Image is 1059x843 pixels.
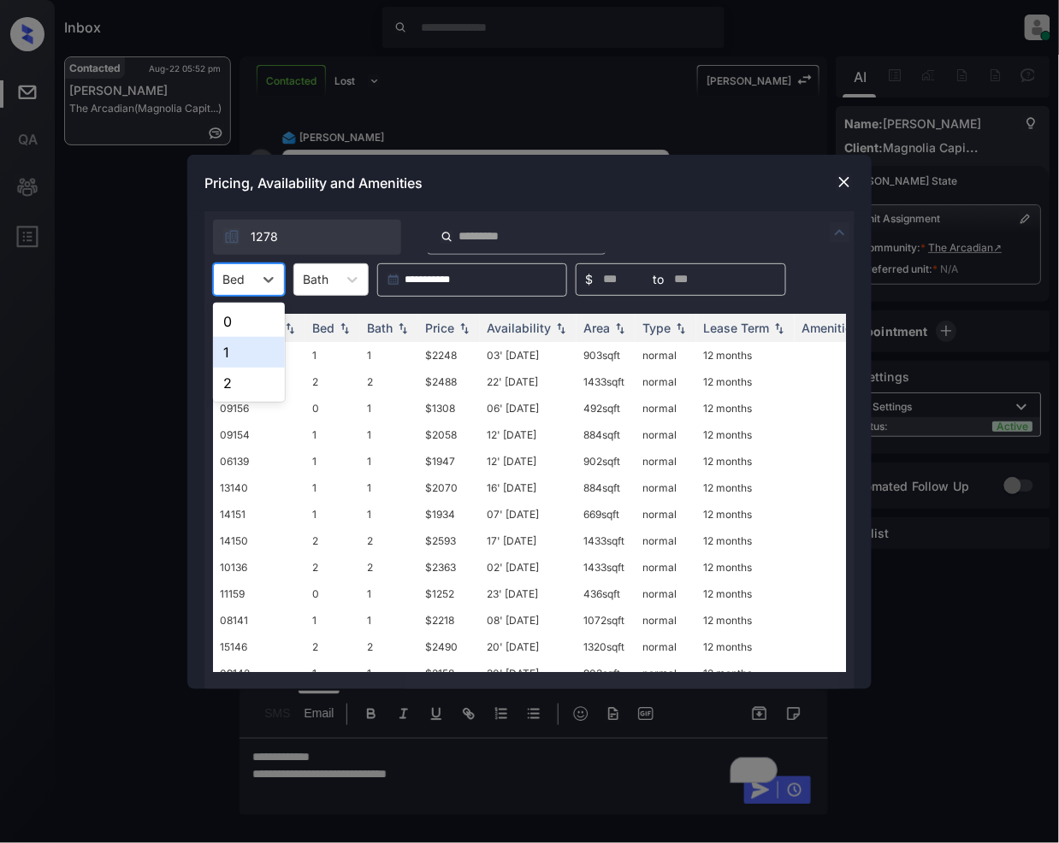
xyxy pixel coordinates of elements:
[213,607,305,634] td: 08141
[305,634,360,660] td: 2
[636,528,696,554] td: normal
[394,321,411,333] img: sorting
[360,581,418,607] td: 1
[305,475,360,501] td: 1
[612,321,629,333] img: sorting
[360,634,418,660] td: 2
[672,321,689,333] img: sorting
[480,528,577,554] td: 17' [DATE]
[636,395,696,421] td: normal
[480,581,577,607] td: 23' [DATE]
[360,554,418,581] td: 2
[771,321,788,333] img: sorting
[636,501,696,528] td: normal
[418,421,480,448] td: $2058
[802,321,859,335] div: Amenities
[213,475,305,501] td: 13140
[585,270,593,289] span: $
[305,342,360,368] td: 1
[213,421,305,448] td: 09154
[480,554,577,581] td: 02' [DATE]
[696,395,795,421] td: 12 months
[305,581,360,607] td: 0
[577,395,636,421] td: 492 sqft
[553,321,570,333] img: sorting
[418,475,480,501] td: $2070
[187,155,872,211] div: Pricing, Availability and Amenities
[418,342,480,368] td: $2248
[305,660,360,687] td: 1
[305,528,360,554] td: 2
[577,421,636,448] td: 884 sqft
[696,501,795,528] td: 12 months
[480,475,577,501] td: 16' [DATE]
[577,634,636,660] td: 1320 sqft
[577,368,636,395] td: 1433 sqft
[480,421,577,448] td: 12' [DATE]
[636,421,696,448] td: normal
[480,607,577,634] td: 08' [DATE]
[213,634,305,660] td: 15146
[213,581,305,607] td: 11159
[213,528,305,554] td: 14150
[480,368,577,395] td: 22' [DATE]
[360,501,418,528] td: 1
[305,607,360,634] td: 1
[360,475,418,501] td: 1
[305,554,360,581] td: 2
[636,660,696,687] td: normal
[696,342,795,368] td: 12 months
[696,368,795,395] td: 12 months
[336,321,353,333] img: sorting
[696,660,795,687] td: 12 months
[830,222,850,243] img: icon-zuma
[577,528,636,554] td: 1433 sqft
[696,448,795,475] td: 12 months
[696,634,795,660] td: 12 months
[583,321,610,335] div: Area
[636,607,696,634] td: normal
[213,501,305,528] td: 14151
[418,634,480,660] td: $2490
[480,501,577,528] td: 07' [DATE]
[480,660,577,687] td: 30' [DATE]
[367,321,393,335] div: Bath
[696,421,795,448] td: 12 months
[223,228,240,245] img: icon-zuma
[213,337,285,368] div: 1
[703,321,769,335] div: Lease Term
[636,368,696,395] td: normal
[305,448,360,475] td: 1
[213,395,305,421] td: 09156
[251,227,278,246] span: 1278
[360,448,418,475] td: 1
[836,174,853,191] img: close
[456,321,473,333] img: sorting
[305,368,360,395] td: 2
[418,607,480,634] td: $2218
[418,528,480,554] td: $2593
[636,475,696,501] td: normal
[577,660,636,687] td: 903 sqft
[480,395,577,421] td: 06' [DATE]
[636,448,696,475] td: normal
[312,321,334,335] div: Bed
[305,501,360,528] td: 1
[636,634,696,660] td: normal
[360,607,418,634] td: 1
[696,528,795,554] td: 12 months
[360,421,418,448] td: 1
[577,607,636,634] td: 1072 sqft
[642,321,671,335] div: Type
[418,660,480,687] td: $2158
[487,321,551,335] div: Availability
[418,368,480,395] td: $2488
[425,321,454,335] div: Price
[213,368,285,398] div: 2
[696,475,795,501] td: 12 months
[213,554,305,581] td: 10136
[577,448,636,475] td: 902 sqft
[441,229,453,245] img: icon-zuma
[360,368,418,395] td: 2
[577,554,636,581] td: 1433 sqft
